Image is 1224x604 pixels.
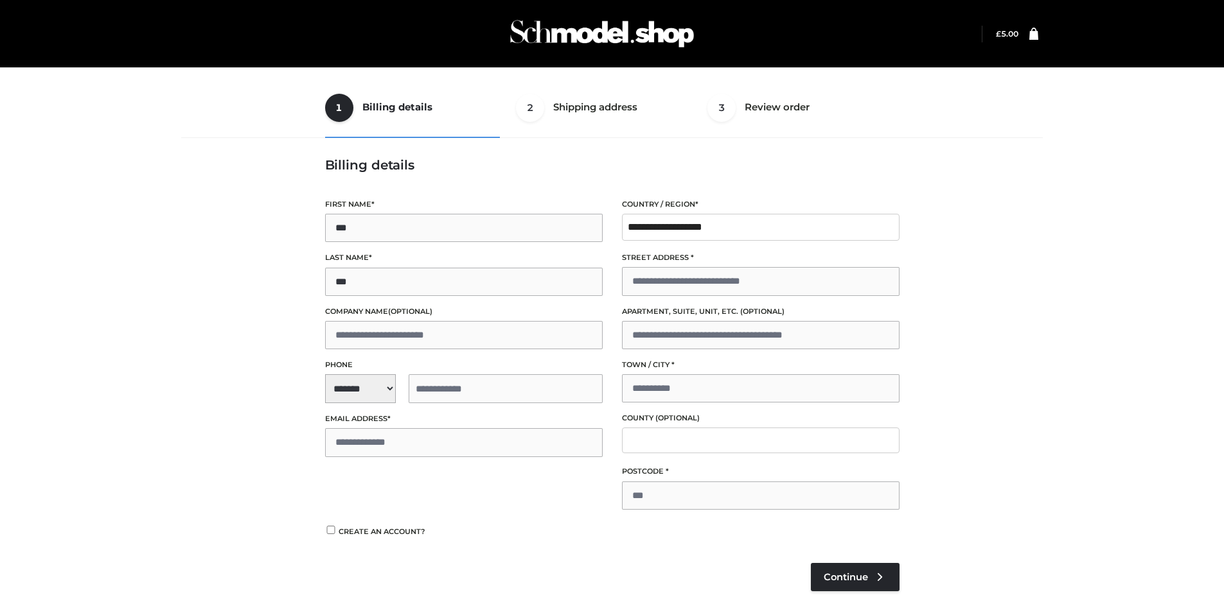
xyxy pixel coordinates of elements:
[339,527,425,536] span: Create an account?
[325,157,900,173] h3: Billing details
[325,306,603,318] label: Company name
[622,465,900,478] label: Postcode
[655,413,700,422] span: (optional)
[325,198,603,211] label: First name
[325,413,603,425] label: Email address
[388,307,432,316] span: (optional)
[622,412,900,424] label: County
[740,307,785,316] span: (optional)
[622,252,900,264] label: Street address
[325,252,603,264] label: Last name
[506,8,698,59] img: Schmodel Admin 964
[622,359,900,371] label: Town / City
[824,571,868,583] span: Continue
[622,198,900,211] label: Country / Region
[325,526,337,534] input: Create an account?
[811,563,900,591] a: Continue
[996,29,1001,39] span: £
[996,29,1018,39] bdi: 5.00
[996,29,1018,39] a: £5.00
[325,359,603,371] label: Phone
[622,306,900,318] label: Apartment, suite, unit, etc.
